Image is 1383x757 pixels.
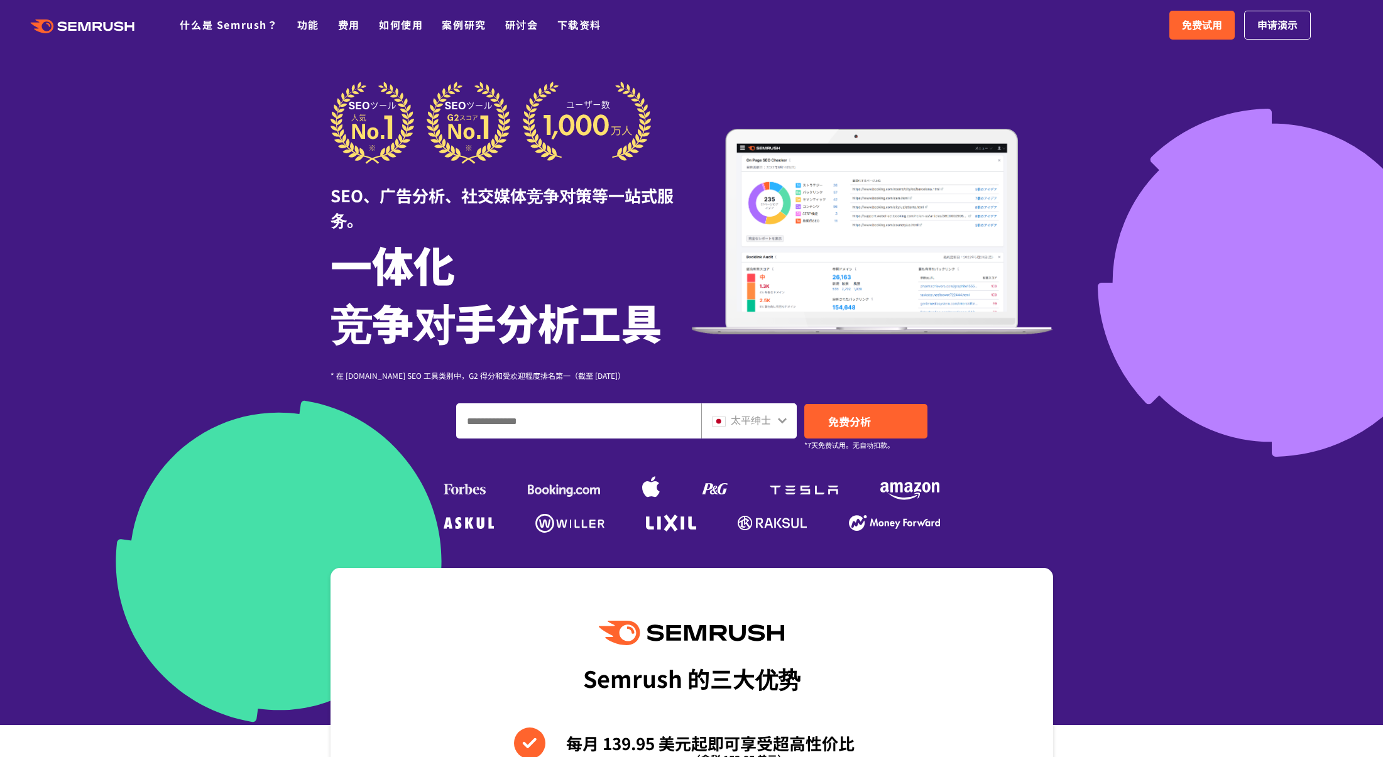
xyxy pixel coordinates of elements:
[566,731,855,754] font: 每月 139.95 美元起即可享受超高性价比
[1182,17,1222,32] font: 免费试用
[583,662,801,694] font: Semrush 的三大优势
[297,17,319,32] a: 功能
[1244,11,1311,40] a: 申请演示
[442,17,486,32] a: 案例研究
[804,404,927,438] a: 免费分析
[331,370,625,381] font: * 在 [DOMAIN_NAME] SEO 工具类别中，G2 得分和受欢迎程度排名第一（截至 [DATE]）
[379,17,423,32] a: 如何使用
[180,17,278,32] a: 什么是 Semrush？
[599,621,784,645] img: Semrush
[331,234,455,294] font: 一体化
[1257,17,1298,32] font: 申请演示
[331,183,674,231] font: SEO、广告分析、社交媒体竞争对策等一站式服务。
[804,440,894,450] font: *7天免费试用。无自动扣款。
[828,413,871,429] font: 免费分析
[1169,11,1235,40] a: 免费试用
[505,17,538,32] a: 研讨会
[457,404,701,438] input: 输入域名、关键字或 URL
[338,17,360,32] a: 费用
[557,17,601,32] a: 下载资料
[331,291,662,352] font: 竞争对手分析工具
[731,412,771,427] font: 太平绅士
